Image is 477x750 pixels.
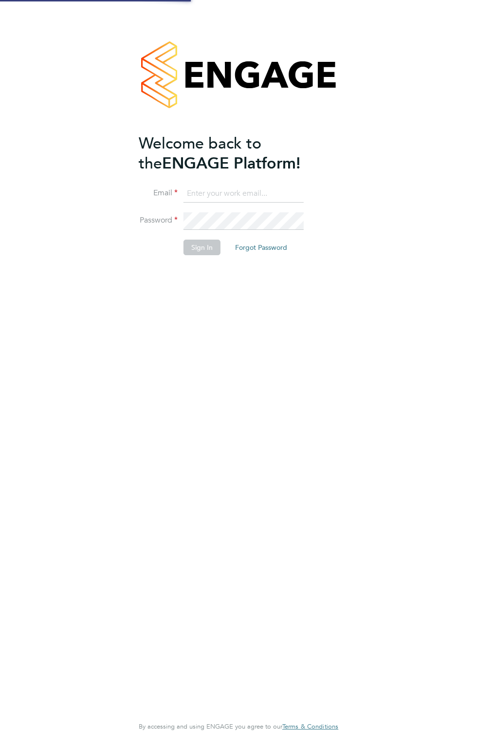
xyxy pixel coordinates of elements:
span: By accessing and using ENGAGE you agree to our [139,722,338,731]
h2: ENGAGE Platform! [139,133,329,173]
button: Sign In [183,240,220,255]
label: Password [139,215,178,225]
span: Welcome back to the [139,134,261,173]
label: Email [139,188,178,198]
button: Forgot Password [227,240,295,255]
span: Terms & Conditions [282,722,338,731]
input: Enter your work email... [183,185,304,203]
a: Terms & Conditions [282,723,338,731]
